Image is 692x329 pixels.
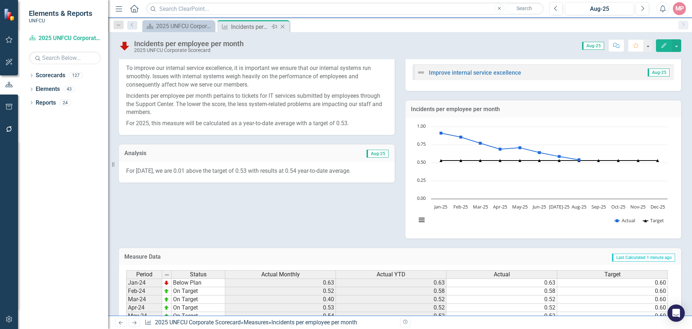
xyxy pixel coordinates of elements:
td: 0.63 [336,278,447,287]
td: On Target [172,295,225,304]
td: 0.60 [557,295,668,304]
button: Search [506,4,542,14]
path: Apr-25, 0.53. Target. [499,159,502,162]
h3: Incidents per employee per month [411,106,676,113]
path: May-25, 0.708. Actual. [519,146,522,149]
path: Sep-25, 0.53. Target. [597,159,600,162]
span: Elements & Reports [29,9,92,18]
text: Nov-25 [630,203,646,210]
a: Reports [36,99,56,107]
td: 0.63 [447,278,557,287]
text: 0.50 [417,159,426,165]
td: On Target [172,312,225,320]
span: Actual Monthly [261,271,300,278]
text: Apr-25 [493,203,507,210]
text: 0.00 [417,195,426,201]
path: Nov-25, 0.53. Target. [637,159,640,162]
button: View chart menu, Chart [417,215,427,225]
g: Target, line 2 of 2 with 12 data points. [440,159,659,162]
div: 43 [63,86,75,92]
td: Below Plan [172,278,225,287]
p: For [DATE], we are 0.01 above the target of 0.53 with results at 0.54 year-to-date average. [126,167,387,175]
div: Incidents per employee per month [271,319,357,326]
td: 0.60 [557,287,668,295]
span: Last Calculated 1 minute ago [612,254,675,262]
g: Actual, line 1 of 2 with 12 data points. [440,132,581,161]
td: On Target [172,287,225,295]
span: Aug-25 [648,69,670,76]
td: May-24 [126,312,162,320]
td: 0.52 [336,312,447,320]
div: 24 [59,100,71,106]
td: 0.58 [447,287,557,295]
td: 0.60 [557,312,668,320]
button: MP [673,2,686,15]
button: Show Target [643,217,664,224]
td: 0.52 [336,295,447,304]
div: 2025 UNFCU Corporate Scorecard [134,48,244,53]
span: Actual YTD [377,271,405,278]
img: TnMDeAgwAPMxUmUi88jYAAAAAElFTkSuQmCC [164,280,169,286]
span: Aug-25 [582,42,604,50]
a: 2025 UNFCU Corporate Scorecard [29,34,101,43]
path: Jan-25, 0.53. Target. [440,159,443,162]
svg: Interactive chart [413,123,671,231]
p: For 2025, this measure will be calculated as a year-to-date average with a target of 0.53. [126,118,387,128]
button: Show Actual [615,217,635,224]
span: Actual [494,271,510,278]
h3: Measure Data [124,254,325,260]
path: Feb-25, 0.855. Actual. [460,136,462,139]
td: 0.52 [225,287,336,295]
text: May-25 [512,203,528,210]
td: 0.63 [225,278,336,287]
path: Jul-25, 0.53. Target. [558,159,561,162]
img: 8DAGhfEEPCf229AAAAAElFTkSuQmCC [164,272,170,278]
td: 0.60 [557,304,668,312]
div: Chart. Highcharts interactive chart. [413,123,674,231]
div: Open Intercom Messenger [667,304,685,322]
path: May-25, 0.53. Target. [519,159,522,162]
text: Oct-25 [611,203,625,210]
p: Incidents per employee per month pertains to tickets for IT services submitted by employees throu... [126,91,387,118]
img: zOikAAAAAElFTkSuQmCC [164,305,169,311]
div: Incidents per employee per month [231,22,270,31]
a: Measures [244,319,269,326]
text: [DATE]-25 [549,203,569,210]
a: 2025 UNFCU Corporate Scorecard [155,319,241,326]
path: Oct-25, 0.53. Target. [617,159,620,162]
div: » » [145,319,395,327]
td: 0.52 [447,312,557,320]
path: Feb-25, 0.53. Target. [460,159,462,162]
p: To improve our internal service excellence, it is important we ensure that our internal systems r... [126,64,387,91]
div: Aug-25 [567,5,631,13]
div: 2025 UNFCU Corporate Balanced Scorecard [156,22,213,31]
td: 0.60 [557,278,668,287]
span: Target [604,271,621,278]
text: Feb-25 [453,203,468,210]
img: ClearPoint Strategy [4,8,16,21]
path: Apr-25, 0.6875. Actual. [499,148,502,150]
text: Aug-25 [572,203,586,210]
td: 0.53 [225,304,336,312]
td: Mar-24 [126,295,162,304]
span: Aug-25 [367,150,389,158]
td: Feb-24 [126,287,162,295]
td: 0.52 [336,304,447,312]
a: 2025 UNFCU Corporate Balanced Scorecard [144,22,213,31]
td: On Target [172,304,225,312]
span: Status [190,271,207,278]
path: Jul-25, 0.58571428. Actual. [558,155,561,158]
img: Below Plan [119,40,130,52]
td: 0.58 [336,287,447,295]
path: Aug-25, 0.54. Actual. [578,158,581,161]
text: 1.00 [417,123,426,129]
path: Mar-25, 0.53. Target. [479,159,482,162]
a: Improve internal service excellence [429,69,521,76]
td: 0.54 [225,312,336,320]
div: Incidents per employee per month [134,40,244,48]
path: Dec-25, 0.53. Target. [656,159,659,162]
text: Sep-25 [591,203,606,210]
input: Search ClearPoint... [146,3,544,15]
div: 127 [69,73,83,79]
